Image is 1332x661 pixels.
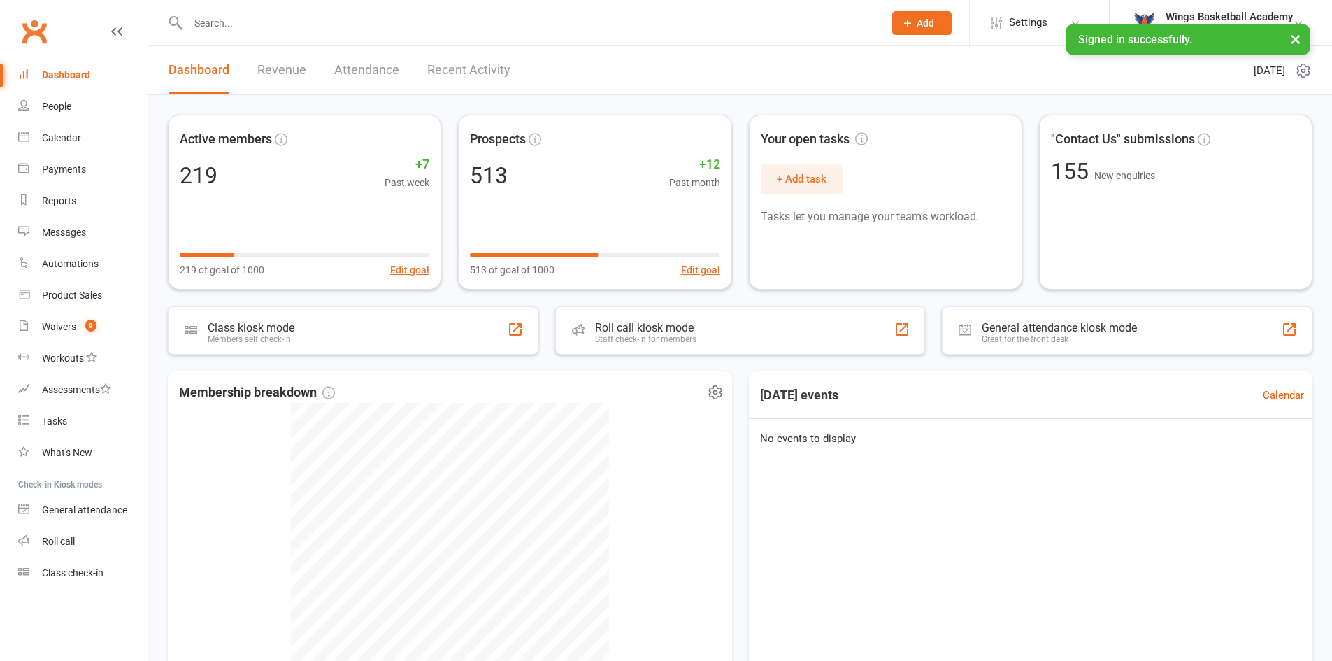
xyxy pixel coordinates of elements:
a: Attendance [334,46,399,94]
div: Class check-in [42,567,103,578]
a: Calendar [1263,387,1304,404]
span: 513 of goal of 1000 [470,262,554,278]
span: Add [917,17,934,29]
h3: [DATE] events [749,383,850,408]
div: Wings Basketball Academy [1166,10,1293,23]
div: Assessments [42,384,111,395]
a: Assessments [18,374,148,406]
div: People [42,101,71,112]
button: Edit goal [681,262,720,278]
span: Your open tasks [761,129,868,150]
span: 219 of goal of 1000 [180,262,264,278]
div: Payments [42,164,86,175]
a: Product Sales [18,280,148,311]
a: Clubworx [17,14,52,49]
div: 219 [180,164,217,187]
a: People [18,91,148,122]
button: Add [892,11,952,35]
div: Roll call kiosk mode [595,321,696,334]
img: thumb_image1733802406.png [1131,9,1159,37]
a: Payments [18,154,148,185]
button: Edit goal [390,262,429,278]
div: Great for the front desk [982,334,1137,344]
a: Dashboard [18,59,148,91]
a: Dashboard [169,46,229,94]
input: Search... [184,13,874,33]
span: 155 [1051,158,1094,185]
div: Tasks [42,415,67,427]
div: Members self check-in [208,334,294,344]
span: 9 [85,320,96,332]
a: Roll call [18,526,148,557]
div: General attendance [42,504,127,516]
div: Automations [42,258,99,269]
div: Product Sales [42,290,102,301]
div: No events to display [743,419,1319,458]
div: Calendar [42,132,81,143]
button: + Add task [761,164,843,194]
a: Calendar [18,122,148,154]
div: Dashboard [42,69,90,80]
a: Recent Activity [427,46,510,94]
div: Staff check-in for members [595,334,696,344]
a: Automations [18,248,148,280]
span: Active members [180,129,272,150]
a: Messages [18,217,148,248]
span: Past week [385,175,429,190]
div: Wings Basketball Academy [1166,23,1293,36]
a: What's New [18,437,148,469]
a: Class kiosk mode [18,557,148,589]
span: +7 [385,155,429,175]
span: Signed in successfully. [1078,33,1192,46]
div: Waivers [42,321,76,332]
div: General attendance kiosk mode [982,321,1137,334]
div: Roll call [42,536,75,547]
span: Prospects [470,129,526,150]
a: Workouts [18,343,148,374]
button: × [1283,24,1308,54]
span: Membership breakdown [179,383,335,403]
a: Tasks [18,406,148,437]
div: Messages [42,227,86,238]
span: "Contact Us" submissions [1051,129,1195,150]
a: General attendance kiosk mode [18,495,148,526]
div: Workouts [42,353,84,364]
span: New enquiries [1094,170,1155,181]
a: Waivers 9 [18,311,148,343]
div: What's New [42,447,92,458]
div: Class kiosk mode [208,321,294,334]
span: +12 [669,155,720,175]
span: Settings [1009,7,1047,38]
div: Reports [42,195,76,206]
a: Reports [18,185,148,217]
div: 513 [470,164,508,187]
span: [DATE] [1254,62,1285,79]
p: Tasks let you manage your team's workload. [761,208,1010,226]
a: Revenue [257,46,306,94]
span: Past month [669,175,720,190]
